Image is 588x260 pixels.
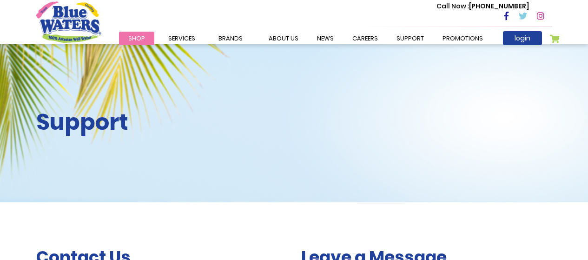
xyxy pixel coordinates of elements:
[119,32,154,45] a: Shop
[168,34,195,43] span: Services
[36,109,287,136] h2: Support
[433,32,492,45] a: Promotions
[36,1,101,42] a: store logo
[308,32,343,45] a: News
[159,32,205,45] a: Services
[387,32,433,45] a: support
[259,32,308,45] a: about us
[209,32,252,45] a: Brands
[436,1,469,11] span: Call Now :
[128,34,145,43] span: Shop
[436,1,529,11] p: [PHONE_NUMBER]
[503,31,542,45] a: login
[218,34,243,43] span: Brands
[343,32,387,45] a: careers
